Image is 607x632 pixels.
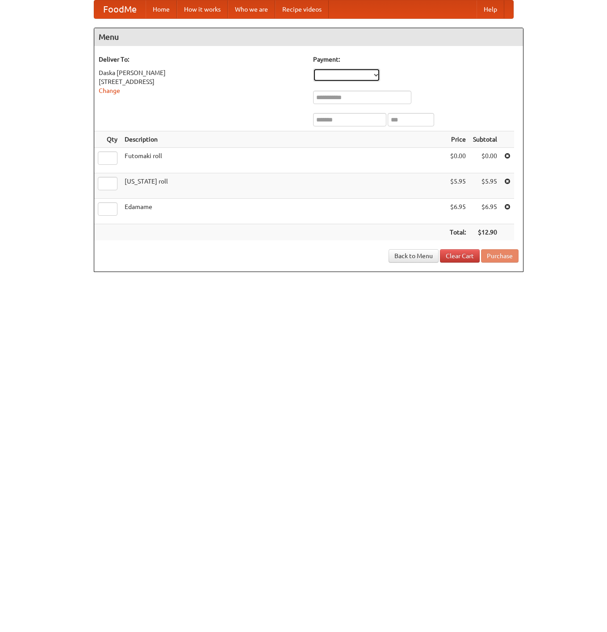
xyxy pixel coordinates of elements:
td: $6.95 [446,199,469,224]
td: $0.00 [446,148,469,173]
td: $5.95 [446,173,469,199]
th: $12.90 [469,224,501,241]
a: Recipe videos [275,0,329,18]
td: $6.95 [469,199,501,224]
a: How it works [177,0,228,18]
a: Home [146,0,177,18]
h4: Menu [94,28,523,46]
td: [US_STATE] roll [121,173,446,199]
a: Who we are [228,0,275,18]
th: Total: [446,224,469,241]
a: Back to Menu [389,249,439,263]
div: Daska [PERSON_NAME] [99,68,304,77]
div: [STREET_ADDRESS] [99,77,304,86]
a: Change [99,87,120,94]
a: FoodMe [94,0,146,18]
a: Clear Cart [440,249,480,263]
button: Purchase [481,249,519,263]
td: Futomaki roll [121,148,446,173]
th: Description [121,131,446,148]
td: Edamame [121,199,446,224]
th: Qty [94,131,121,148]
th: Subtotal [469,131,501,148]
a: Help [477,0,504,18]
td: $5.95 [469,173,501,199]
th: Price [446,131,469,148]
h5: Payment: [313,55,519,64]
td: $0.00 [469,148,501,173]
h5: Deliver To: [99,55,304,64]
